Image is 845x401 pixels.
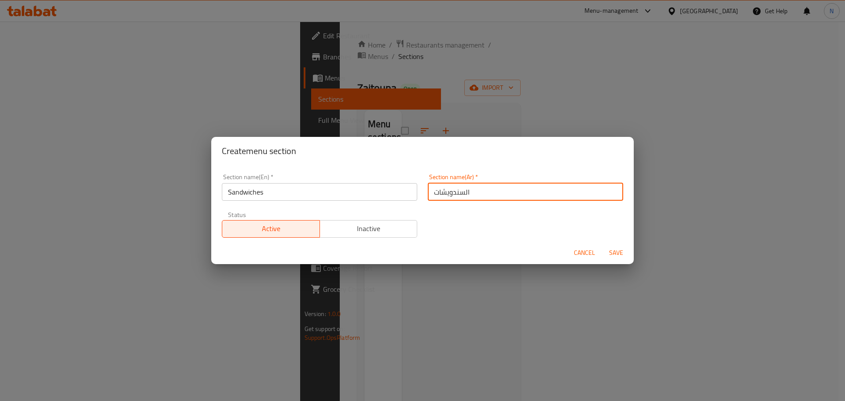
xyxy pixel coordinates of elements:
[226,222,316,235] span: Active
[222,144,623,158] h2: Create menu section
[602,245,630,261] button: Save
[606,247,627,258] span: Save
[222,183,417,201] input: Please enter section name(en)
[570,245,599,261] button: Cancel
[574,247,595,258] span: Cancel
[222,220,320,238] button: Active
[320,220,418,238] button: Inactive
[323,222,414,235] span: Inactive
[428,183,623,201] input: Please enter section name(ar)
